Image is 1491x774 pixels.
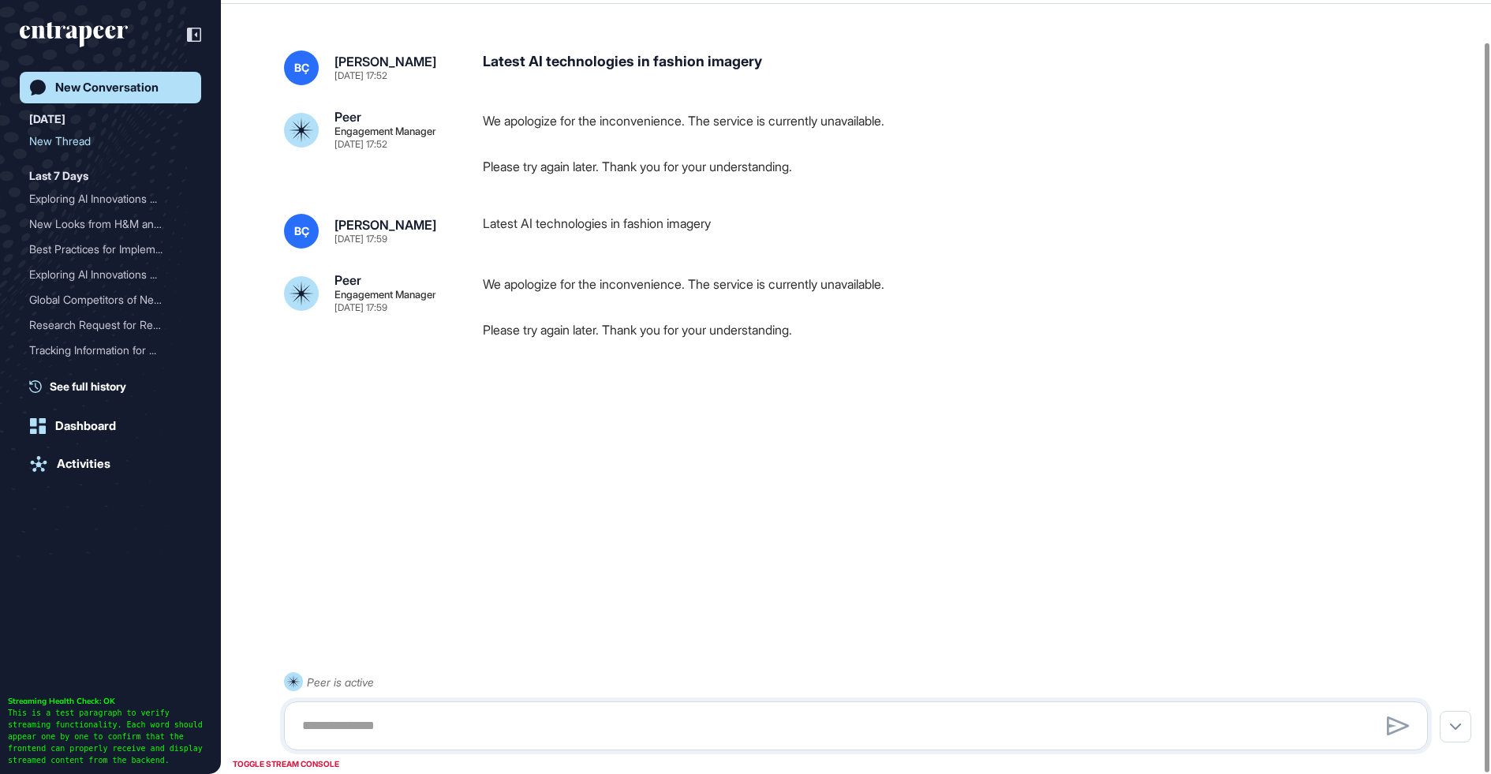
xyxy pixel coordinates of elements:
span: See full history [50,378,126,394]
span: BÇ [294,225,309,237]
div: Exploring AI Innovations ... [29,262,179,287]
div: Global Competitors of New Look [29,287,192,312]
a: Dashboard [20,410,201,442]
div: Latest AI technologies in fashion imagery [483,214,1441,249]
div: New Looks from H&M and Zara [29,211,192,237]
div: [DATE] 17:52 [334,71,387,80]
div: [PERSON_NAME] [334,219,436,231]
div: [DATE] [29,110,65,129]
a: See full history [29,378,201,394]
div: New Conversation [55,80,159,95]
div: Tracking Information for ... [29,338,179,363]
div: Latest AI technologies in fashion imagery [483,50,1441,85]
div: Peer [334,110,361,123]
div: New Looks from H&M and Za... [29,211,179,237]
p: Please try again later. Thank you for your understanding. [483,320,1441,340]
a: New Conversation [20,72,201,103]
div: New Thread [29,129,179,154]
div: [DATE] 17:52 [334,140,387,149]
p: Please try again later. Thank you for your understanding. [483,156,1441,177]
div: [DATE] 17:59 [334,303,387,312]
div: Research Request for Retail Campaign News [29,312,192,338]
p: We apologize for the inconvenience. The service is currently unavailable. [483,274,1441,294]
div: Global Competitors of New... [29,287,179,312]
div: Exploring AI Innovations in Fashion Imagery: Applications, Technologies, Case Studies, and Challe... [29,186,192,211]
div: entrapeer-logo [20,22,128,47]
div: Exploring AI Innovations in Fashion Imagery: Applications, Case Studies, and Challenges [29,262,192,287]
div: Peer is active [307,672,374,692]
div: Best Practices for Implementing Generative Design in Clothing Production [29,237,192,262]
div: Best Practices for Implem... [29,237,179,262]
div: Exploring AI Innovations ... [29,186,179,211]
div: [DATE] 17:59 [334,234,387,244]
a: Activities [20,448,201,480]
div: Dashboard [55,419,116,433]
div: [PERSON_NAME] [334,55,436,68]
div: Activities [57,457,110,471]
div: Engagement Manager [334,126,436,136]
div: Peer [334,274,361,286]
div: Tracking Information for New Look, Zara, and H&M [29,338,192,363]
div: Last 7 Days [29,166,88,185]
p: We apologize for the inconvenience. The service is currently unavailable. [483,110,1441,131]
div: New Thread [29,129,192,154]
span: BÇ [294,62,309,74]
div: Engagement Manager [334,290,436,300]
div: Research Request for Reta... [29,312,179,338]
